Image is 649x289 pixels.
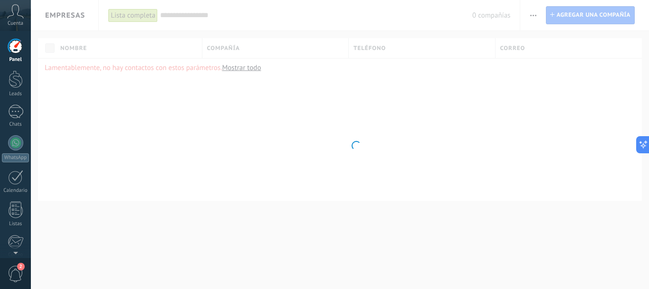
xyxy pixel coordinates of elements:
[17,263,25,270] span: 2
[8,20,23,27] span: Cuenta
[2,153,29,162] div: WhatsApp
[2,121,29,128] div: Chats
[2,221,29,227] div: Listas
[2,91,29,97] div: Leads
[2,188,29,194] div: Calendario
[2,57,29,63] div: Panel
